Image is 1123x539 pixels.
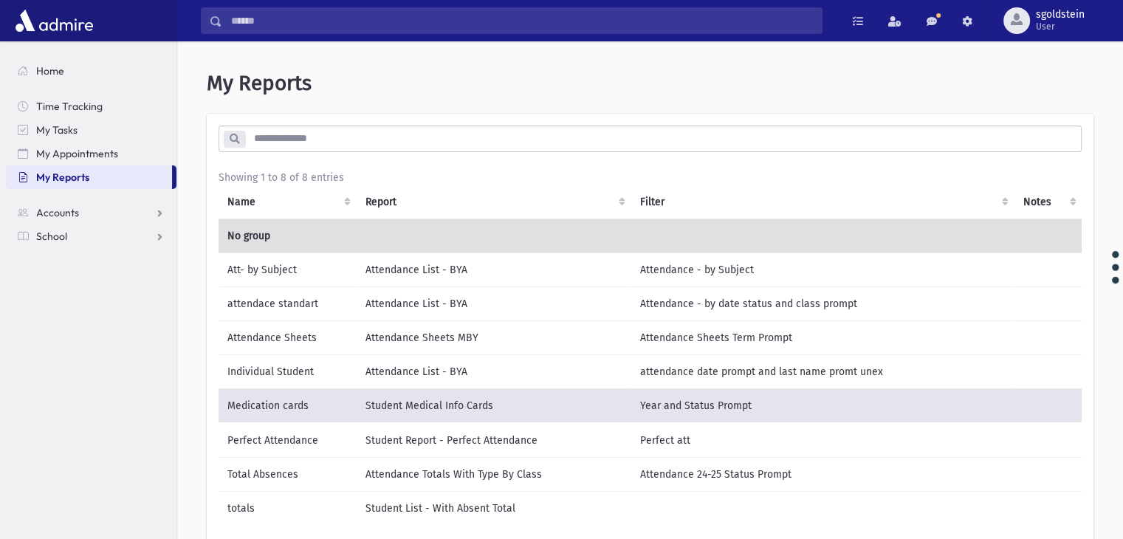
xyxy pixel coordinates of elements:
[6,118,176,142] a: My Tasks
[357,354,631,388] td: Attendance List - BYA
[219,170,1082,185] div: Showing 1 to 8 of 8 entries
[219,491,357,525] td: totals
[631,320,1014,354] td: Attendance Sheets Term Prompt
[357,253,631,286] td: Attendance List - BYA
[357,457,631,491] td: Attendance Totals With Type By Class
[357,491,631,525] td: Student List - With Absent Total
[219,253,357,286] td: Att- by Subject
[357,185,631,219] th: Report: activate to sort column ascending
[1014,185,1082,219] th: Notes : activate to sort column ascending
[631,388,1014,423] td: Year and Status Prompt
[36,123,78,137] span: My Tasks
[6,224,176,248] a: School
[6,95,176,118] a: Time Tracking
[219,423,357,458] td: Perfect Attendance
[219,185,357,219] th: Name: activate to sort column ascending
[631,354,1014,388] td: attendance date prompt and last name promt unex
[631,286,1014,320] td: Attendance - by date status and class prompt
[36,206,79,219] span: Accounts
[1036,9,1085,21] span: sgoldstein
[631,423,1014,458] td: Perfect att
[207,71,312,95] span: My Reports
[36,230,67,243] span: School
[219,286,357,320] td: attendace standart
[357,388,631,423] td: Student Medical Info Cards
[1036,21,1085,32] span: User
[219,457,357,491] td: Total Absences
[6,201,176,224] a: Accounts
[631,253,1014,286] td: Attendance - by Subject
[6,165,172,189] a: My Reports
[631,185,1014,219] th: Filter : activate to sort column ascending
[222,7,822,34] input: Search
[36,147,118,160] span: My Appointments
[357,286,631,320] td: Attendance List - BYA
[12,6,97,35] img: AdmirePro
[219,354,357,388] td: Individual Student
[631,457,1014,491] td: Attendance 24-25 Status Prompt
[36,171,89,184] span: My Reports
[219,320,357,354] td: Attendance Sheets
[6,59,176,83] a: Home
[36,100,103,113] span: Time Tracking
[36,64,64,78] span: Home
[219,388,357,423] td: Medication cards
[357,423,631,458] td: Student Report - Perfect Attendance
[357,320,631,354] td: Attendance Sheets MBY
[6,142,176,165] a: My Appointments
[219,219,1082,253] td: No group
